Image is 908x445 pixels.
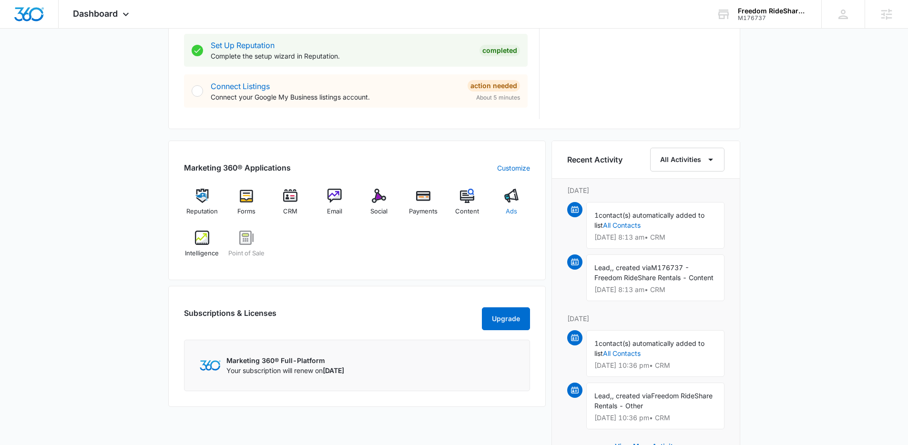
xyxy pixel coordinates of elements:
p: Marketing 360® Full-Platform [226,355,344,365]
a: Connect Listings [211,81,270,91]
span: Intelligence [185,249,219,258]
span: Reputation [186,207,218,216]
a: Reputation [184,189,221,223]
span: 1 [594,339,599,347]
span: Social [370,207,388,216]
a: Email [316,189,353,223]
span: Email [327,207,342,216]
a: Point of Sale [228,231,265,265]
span: [DATE] [323,366,344,374]
span: About 5 minutes [476,93,520,102]
h2: Marketing 360® Applications [184,162,291,173]
button: Upgrade [482,307,530,330]
p: [DATE] 10:36 pm • CRM [594,362,716,369]
p: [DATE] [567,185,724,195]
p: [DATE] 8:13 am • CRM [594,286,716,293]
a: Content [449,189,486,223]
a: Ads [493,189,530,223]
p: [DATE] [567,314,724,324]
a: CRM [272,189,309,223]
h2: Subscriptions & Licenses [184,307,276,326]
h6: Recent Activity [567,154,622,165]
span: 1 [594,211,599,219]
span: Ads [506,207,517,216]
a: All Contacts [603,221,641,229]
a: Set Up Reputation [211,40,275,50]
span: Freedom RideShare Rentals - Other [594,392,713,410]
a: Forms [228,189,265,223]
img: Marketing 360 Logo [200,360,221,370]
button: All Activities [650,148,724,172]
span: Content [455,207,479,216]
span: Point of Sale [228,249,265,258]
span: CRM [283,207,297,216]
span: M176737 - Freedom RideShare Rentals - Content [594,263,714,282]
a: Customize [497,163,530,173]
span: Forms [237,207,255,216]
span: Payments [409,207,438,216]
span: , created via [612,392,651,400]
span: contact(s) automatically added to list [594,211,704,229]
span: Lead, [594,392,612,400]
p: [DATE] 10:36 pm • CRM [594,415,716,421]
div: Completed [480,45,520,56]
a: Social [361,189,398,223]
div: account name [738,7,807,15]
span: contact(s) automatically added to list [594,339,704,357]
div: account id [738,15,807,21]
span: Dashboard [73,9,118,19]
p: Your subscription will renew on [226,365,344,375]
p: Complete the setup wizard in Reputation. [211,51,472,61]
a: Intelligence [184,231,221,265]
span: Lead, [594,263,612,272]
span: , created via [612,263,651,272]
a: All Contacts [603,349,641,357]
a: Payments [405,189,441,223]
p: [DATE] 8:13 am • CRM [594,234,716,241]
p: Connect your Google My Business listings account. [211,92,460,102]
div: Action Needed [468,80,520,91]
